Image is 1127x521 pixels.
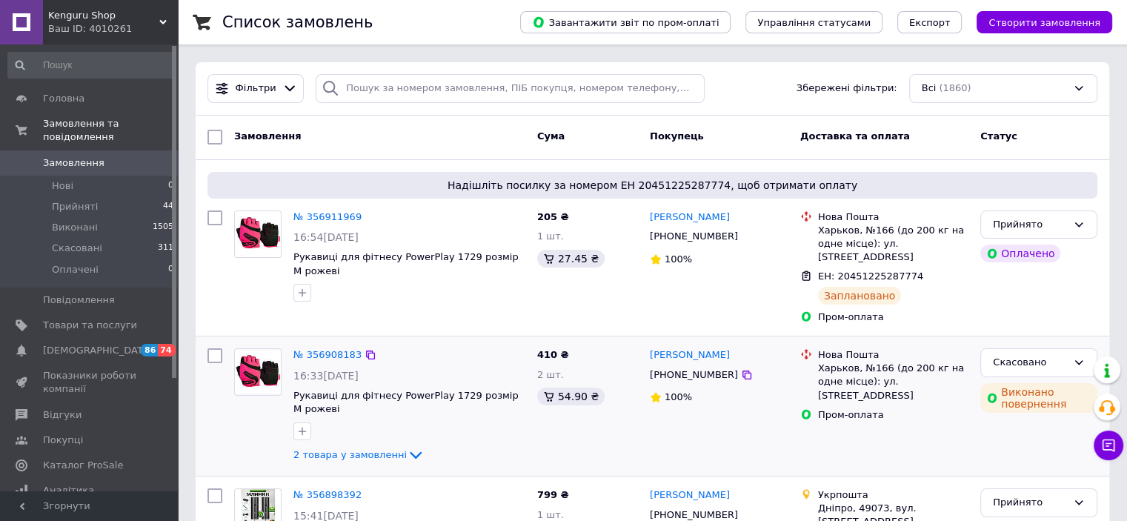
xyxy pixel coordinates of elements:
div: Виконано повернення [980,383,1097,413]
a: № 356898392 [293,489,362,500]
div: Укрпошта [818,488,968,502]
div: [PHONE_NUMBER] [647,227,741,246]
span: Cума [537,130,565,142]
a: [PERSON_NAME] [650,488,730,502]
span: Покупці [43,434,83,447]
span: 1505 [153,221,173,234]
div: Харьков, №166 (до 200 кг на одне місце): ул. [STREET_ADDRESS] [818,362,968,402]
span: Збережені фільтри: [797,82,897,96]
span: Експорт [909,17,951,28]
a: Створити замовлення [962,16,1112,27]
span: Показники роботи компанії [43,369,137,396]
button: Створити замовлення [977,11,1112,33]
img: Фото товару [235,351,281,394]
a: Фото товару [234,210,282,258]
a: Фото товару [234,348,282,396]
span: Замовлення [43,156,104,170]
span: 0 [168,263,173,276]
div: Прийнято [993,495,1067,511]
a: Рукавиці для фітнесу PowerPlay 1729 розмір М рожеві [293,251,519,276]
button: Експорт [897,11,963,33]
span: 311 [158,242,173,255]
span: 2 шт. [537,369,564,380]
span: 100% [665,253,692,265]
span: Покупець [650,130,704,142]
span: 1 шт. [537,509,564,520]
span: 16:33[DATE] [293,370,359,382]
a: № 356908183 [293,349,362,360]
span: Фільтри [236,82,276,96]
span: 799 ₴ [537,489,569,500]
button: Чат з покупцем [1094,431,1123,460]
span: Надішліть посилку за номером ЕН 20451225287774, щоб отримати оплату [213,178,1091,193]
div: Заплановано [818,287,902,305]
span: Замовлення [234,130,301,142]
span: 2 товара у замовленні [293,449,407,460]
span: ЕН: 20451225287774 [818,271,923,282]
button: Завантажити звіт по пром-оплаті [520,11,731,33]
a: [PERSON_NAME] [650,210,730,225]
span: 205 ₴ [537,211,569,222]
div: Прийнято [993,217,1067,233]
span: Каталог ProSale [43,459,123,472]
span: Виконані [52,221,98,234]
span: Завантажити звіт по пром-оплаті [532,16,719,29]
img: Фото товару [235,213,281,256]
span: 86 [141,344,158,356]
div: Оплачено [980,245,1060,262]
span: Нові [52,179,73,193]
div: Нова Пошта [818,348,968,362]
a: [PERSON_NAME] [650,348,730,362]
span: Товари та послуги [43,319,137,332]
div: Пром-оплата [818,311,968,324]
span: 74 [158,344,175,356]
span: Kenguru Shop [48,9,159,22]
input: Пошук за номером замовлення, ПІБ покупця, номером телефону, Email, номером накладної [316,74,705,103]
span: 44 [163,200,173,213]
a: № 356911969 [293,211,362,222]
span: Аналітика [43,484,94,497]
span: Скасовані [52,242,102,255]
div: Нова Пошта [818,210,968,224]
h1: Список замовлень [222,13,373,31]
button: Управління статусами [745,11,882,33]
span: Головна [43,92,84,105]
div: Ваш ID: 4010261 [48,22,178,36]
a: Рукавиці для фітнесу PowerPlay 1729 розмір М рожеві [293,390,519,415]
span: Статус [980,130,1017,142]
input: Пошук [7,52,175,79]
span: 1 шт. [537,230,564,242]
span: Замовлення та повідомлення [43,117,178,144]
span: Управління статусами [757,17,871,28]
div: Харьков, №166 (до 200 кг на одне місце): ул. [STREET_ADDRESS] [818,224,968,265]
div: 27.45 ₴ [537,250,605,268]
a: 2 товара у замовленні [293,449,425,460]
div: Пром-оплата [818,408,968,422]
div: [PHONE_NUMBER] [647,365,741,385]
span: Оплачені [52,263,99,276]
span: [DEMOGRAPHIC_DATA] [43,344,153,357]
span: 410 ₴ [537,349,569,360]
span: Створити замовлення [988,17,1100,28]
span: Відгуки [43,408,82,422]
div: 54.90 ₴ [537,388,605,405]
span: 100% [665,391,692,402]
span: 16:54[DATE] [293,231,359,243]
span: Прийняті [52,200,98,213]
span: Доставка та оплата [800,130,910,142]
span: Повідомлення [43,293,115,307]
div: Скасовано [993,355,1067,371]
span: Всі [922,82,937,96]
span: (1860) [939,82,971,93]
span: 0 [168,179,173,193]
